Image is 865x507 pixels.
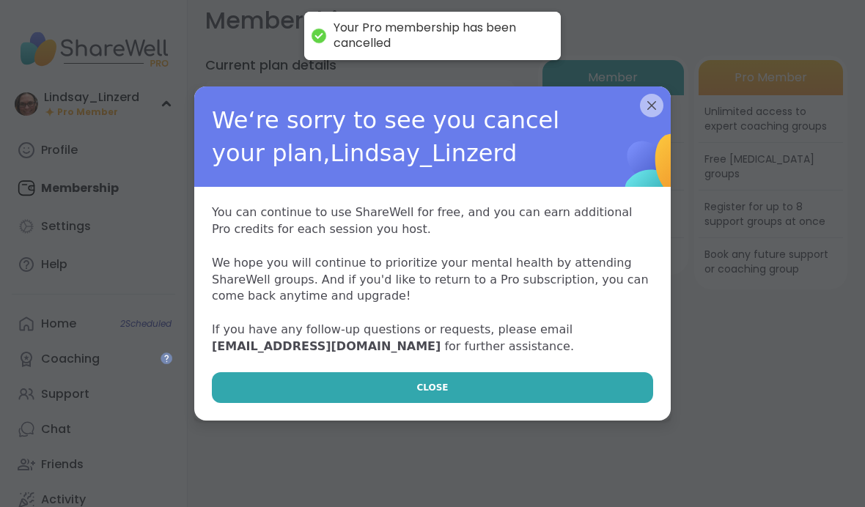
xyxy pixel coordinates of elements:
span: CLOSE [416,381,448,394]
p: We hope you will continue to prioritize your mental health by attending ShareWell groups. And if ... [212,255,653,304]
button: CLOSE [212,372,653,403]
p: If you have any follow-up questions or requests, please email for further assistance. [212,322,653,355]
iframe: Spotlight [161,352,172,364]
span: We‘re sorry to see you cancel your plan, Lindsay_Linzerd [212,104,565,170]
a: [EMAIL_ADDRESS][DOMAIN_NAME] [212,339,441,353]
div: Your Pro membership has been cancelled [334,21,546,51]
p: You can continue to use ShareWell for free, and you can earn additional Pro credits for each sess... [212,204,653,237]
img: ShareWell Logomark [582,93,737,248]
